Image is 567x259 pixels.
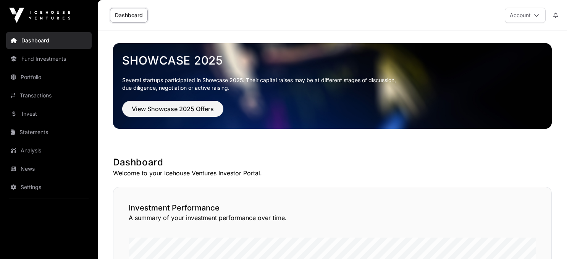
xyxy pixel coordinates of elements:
button: Account [505,8,546,23]
h1: Dashboard [113,156,552,168]
h2: Investment Performance [129,202,536,213]
p: Several startups participated in Showcase 2025. Their capital raises may be at different stages o... [122,76,543,92]
a: Invest [6,105,92,122]
span: View Showcase 2025 Offers [132,104,214,113]
img: Showcase 2025 [113,43,552,129]
a: News [6,160,92,177]
a: Statements [6,124,92,141]
button: View Showcase 2025 Offers [122,101,223,117]
a: Settings [6,179,92,196]
iframe: Chat Widget [529,222,567,259]
a: View Showcase 2025 Offers [122,108,223,116]
a: Fund Investments [6,50,92,67]
p: A summary of your investment performance over time. [129,213,536,222]
img: Icehouse Ventures Logo [9,8,70,23]
a: Analysis [6,142,92,159]
a: Transactions [6,87,92,104]
p: Welcome to your Icehouse Ventures Investor Portal. [113,168,552,178]
a: Dashboard [110,8,148,23]
a: Showcase 2025 [122,53,543,67]
a: Dashboard [6,32,92,49]
a: Portfolio [6,69,92,86]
